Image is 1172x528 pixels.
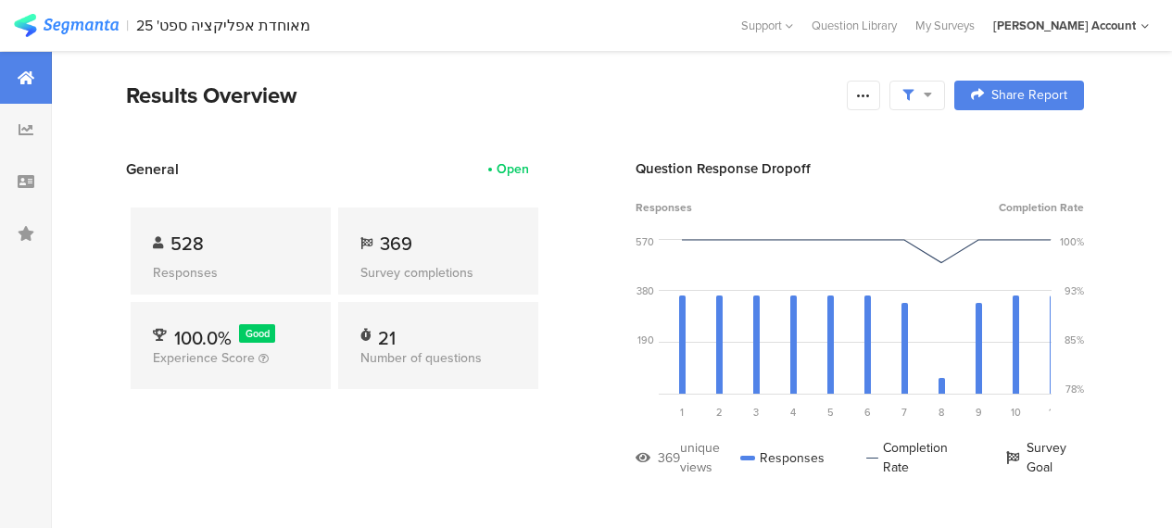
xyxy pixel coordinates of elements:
div: 570 [636,234,654,249]
span: 100.0% [174,324,232,352]
div: 100% [1060,234,1084,249]
span: Responses [636,199,692,216]
div: unique views [680,438,740,477]
span: General [126,158,179,180]
span: 9 [976,405,982,420]
span: 3 [753,405,759,420]
div: [PERSON_NAME] Account [993,17,1136,34]
div: Open [497,159,529,179]
span: 7 [901,405,907,420]
span: Good [246,326,270,341]
div: 85% [1065,333,1084,347]
div: Responses [153,263,309,283]
span: Share Report [991,89,1067,102]
span: 5 [827,405,834,420]
div: Results Overview [126,79,838,112]
div: 78% [1065,382,1084,396]
span: 2 [716,405,723,420]
div: Survey Goal [1006,438,1084,477]
a: My Surveys [906,17,984,34]
div: 369 [658,448,680,468]
span: 4 [790,405,796,420]
span: 10 [1011,405,1021,420]
span: 6 [864,405,871,420]
div: 190 [637,333,654,347]
div: מאוחדת אפליקציה ספט' 25 [136,17,310,34]
div: 21 [378,324,396,343]
span: 8 [939,405,944,420]
span: 528 [170,230,204,258]
img: segmanta logo [14,14,119,37]
span: Experience Score [153,348,255,368]
a: Question Library [802,17,906,34]
div: 93% [1065,283,1084,298]
div: Survey completions [360,263,516,283]
span: 11 [1049,405,1056,420]
div: 380 [636,283,654,298]
span: Number of questions [360,348,482,368]
div: | [126,15,129,36]
span: 1 [680,405,684,420]
span: Completion Rate [999,199,1084,216]
div: Support [741,11,793,40]
div: Responses [740,438,825,477]
div: Completion Rate [866,438,964,477]
span: 369 [380,230,412,258]
div: Question Response Dropoff [636,158,1084,179]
